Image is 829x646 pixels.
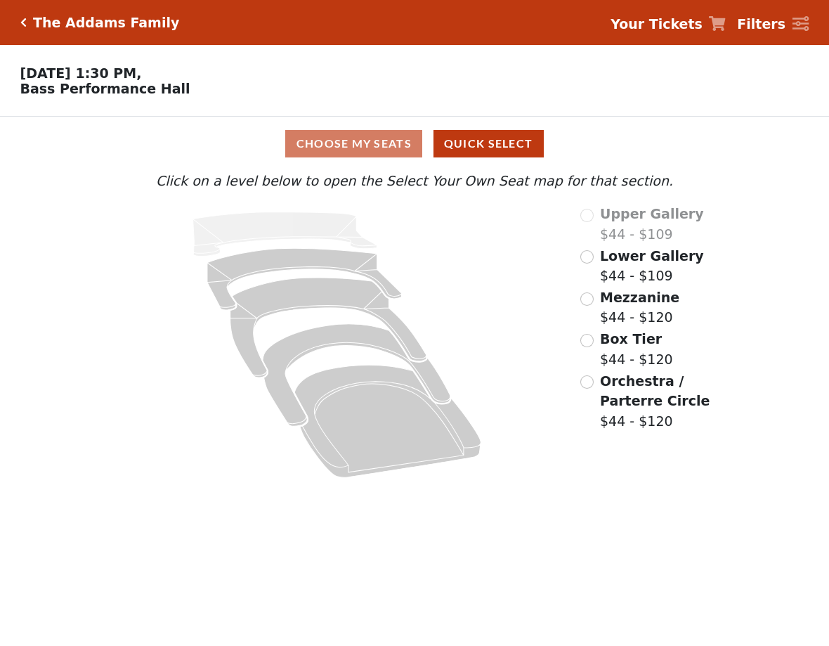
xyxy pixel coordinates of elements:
a: Click here to go back to filters [20,18,27,27]
span: Orchestra / Parterre Circle [600,373,710,409]
label: $44 - $109 [600,204,704,244]
label: $44 - $109 [600,246,704,286]
h5: The Addams Family [33,15,179,31]
button: Quick Select [433,130,544,157]
strong: Filters [737,16,785,32]
label: $44 - $120 [600,371,715,432]
path: Upper Gallery - Seats Available: 0 [192,212,377,257]
path: Orchestra / Parterre Circle - Seats Available: 99 [294,366,481,478]
p: Click on a level below to open the Select Your Own Seat map for that section. [114,171,716,191]
span: Lower Gallery [600,248,704,264]
a: Filters [737,14,809,34]
span: Upper Gallery [600,206,704,221]
label: $44 - $120 [600,288,679,328]
span: Box Tier [600,331,662,347]
strong: Your Tickets [611,16,703,32]
label: $44 - $120 [600,329,673,369]
a: Your Tickets [611,14,726,34]
span: Mezzanine [600,290,679,305]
